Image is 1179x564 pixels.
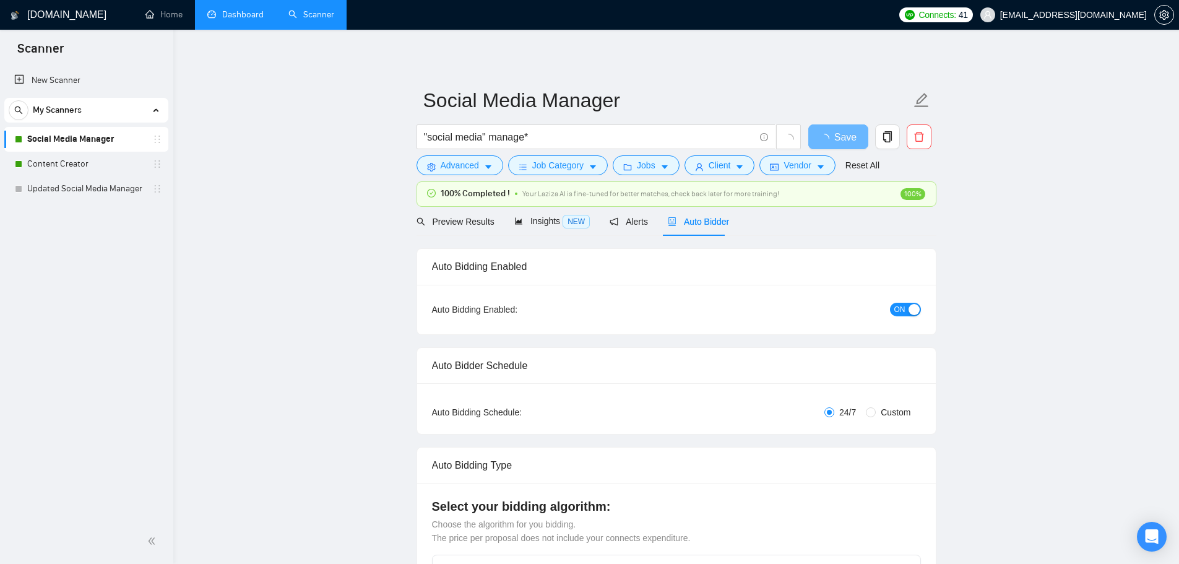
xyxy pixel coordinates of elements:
[27,176,145,201] a: Updated Social Media Manager
[427,162,436,171] span: setting
[783,134,794,145] span: loading
[959,8,968,22] span: 41
[876,131,899,142] span: copy
[4,68,168,93] li: New Scanner
[152,184,162,194] span: holder
[417,155,503,175] button: settingAdvancedcaret-down
[834,406,861,419] span: 24/7
[907,131,931,142] span: delete
[1154,10,1174,20] a: setting
[9,106,28,115] span: search
[875,124,900,149] button: copy
[417,217,425,226] span: search
[508,155,608,175] button: barsJob Categorycaret-down
[432,519,691,543] span: Choose the algorithm for you bidding. The price per proposal does not include your connects expen...
[1155,10,1173,20] span: setting
[808,124,868,149] button: Save
[519,162,527,171] span: bars
[637,158,655,172] span: Jobs
[532,158,584,172] span: Job Category
[432,406,595,419] div: Auto Bidding Schedule:
[27,127,145,152] a: Social Media Manager
[913,92,930,108] span: edit
[610,217,648,227] span: Alerts
[424,129,754,145] input: Search Freelance Jobs...
[147,535,160,547] span: double-left
[563,215,590,228] span: NEW
[514,216,590,226] span: Insights
[207,9,264,20] a: dashboardDashboard
[1137,522,1167,552] div: Open Intercom Messenger
[484,162,493,171] span: caret-down
[427,189,436,197] span: check-circle
[907,124,931,149] button: delete
[11,6,19,25] img: logo
[152,134,162,144] span: holder
[432,348,921,383] div: Auto Bidder Schedule
[288,9,334,20] a: searchScanner
[784,158,811,172] span: Vendor
[145,9,183,20] a: homeHome
[27,152,145,176] a: Content Creator
[819,134,834,144] span: loading
[668,217,729,227] span: Auto Bidder
[685,155,755,175] button: userClientcaret-down
[876,406,915,419] span: Custom
[1154,5,1174,25] button: setting
[432,448,921,483] div: Auto Bidding Type
[432,498,921,515] h4: Select your bidding algorithm:
[4,98,168,201] li: My Scanners
[735,162,744,171] span: caret-down
[770,162,779,171] span: idcard
[589,162,597,171] span: caret-down
[660,162,669,171] span: caret-down
[668,217,676,226] span: robot
[983,11,992,19] span: user
[834,129,857,145] span: Save
[900,188,925,200] span: 100%
[423,85,911,116] input: Scanner name...
[514,217,523,225] span: area-chart
[441,187,510,201] span: 100% Completed !
[432,303,595,316] div: Auto Bidding Enabled:
[610,217,618,226] span: notification
[33,98,82,123] span: My Scanners
[816,162,825,171] span: caret-down
[441,158,479,172] span: Advanced
[623,162,632,171] span: folder
[417,217,494,227] span: Preview Results
[522,189,779,198] span: Your Laziza AI is fine-tuned for better matches, check back later for more training!
[759,155,835,175] button: idcardVendorcaret-down
[152,159,162,169] span: holder
[709,158,731,172] span: Client
[894,303,905,316] span: ON
[7,40,74,66] span: Scanner
[695,162,704,171] span: user
[432,249,921,284] div: Auto Bidding Enabled
[9,100,28,120] button: search
[905,10,915,20] img: upwork-logo.png
[845,158,879,172] a: Reset All
[14,68,158,93] a: New Scanner
[918,8,956,22] span: Connects:
[760,133,768,141] span: info-circle
[613,155,680,175] button: folderJobscaret-down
